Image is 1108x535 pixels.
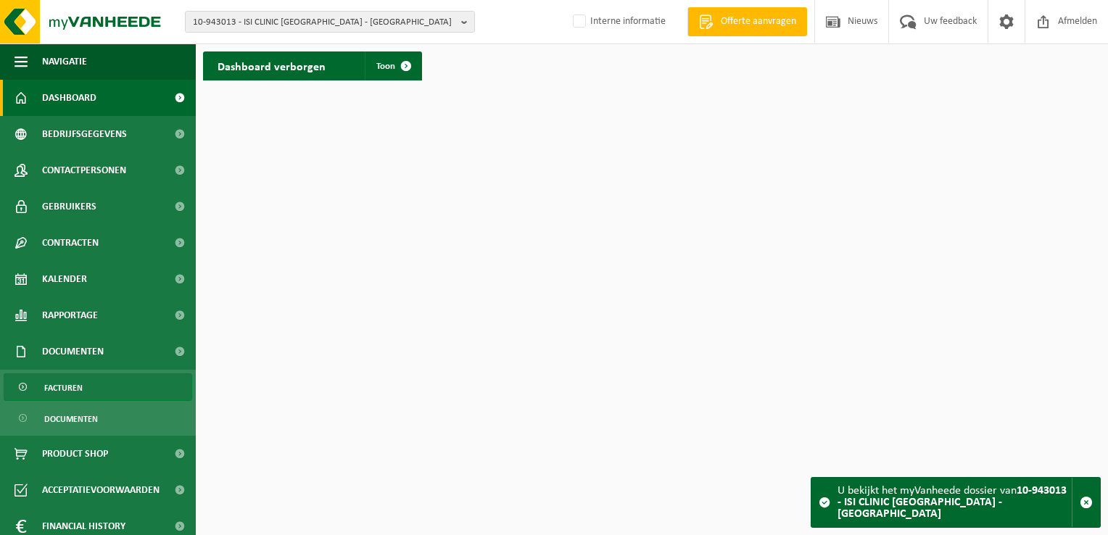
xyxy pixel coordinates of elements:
span: Gebruikers [42,188,96,225]
span: Documenten [44,405,98,433]
span: Rapportage [42,297,98,333]
button: 10-943013 - ISI CLINIC [GEOGRAPHIC_DATA] - [GEOGRAPHIC_DATA] [185,11,475,33]
span: Bedrijfsgegevens [42,116,127,152]
a: Documenten [4,405,192,432]
span: Kalender [42,261,87,297]
span: Dashboard [42,80,96,116]
a: Toon [365,51,421,80]
span: Contactpersonen [42,152,126,188]
span: Facturen [44,374,83,402]
span: Navigatie [42,43,87,80]
span: Acceptatievoorwaarden [42,472,160,508]
h2: Dashboard verborgen [203,51,340,80]
span: Offerte aanvragen [717,14,800,29]
strong: 10-943013 - ISI CLINIC [GEOGRAPHIC_DATA] - [GEOGRAPHIC_DATA] [838,485,1067,520]
div: U bekijkt het myVanheede dossier van [838,478,1072,527]
a: Offerte aanvragen [687,7,807,36]
span: Documenten [42,333,104,370]
span: Toon [376,62,395,71]
label: Interne informatie [570,11,666,33]
a: Facturen [4,373,192,401]
span: Contracten [42,225,99,261]
span: 10-943013 - ISI CLINIC [GEOGRAPHIC_DATA] - [GEOGRAPHIC_DATA] [193,12,455,33]
span: Product Shop [42,436,108,472]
